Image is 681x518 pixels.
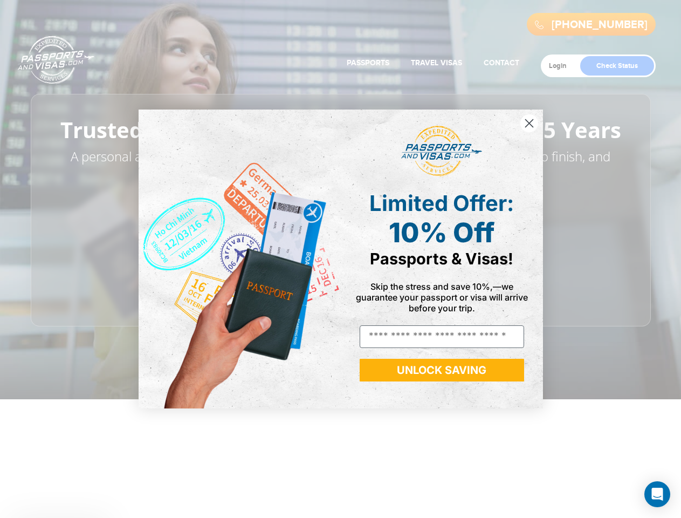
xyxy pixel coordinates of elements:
span: Limited Offer: [369,190,514,216]
button: Close dialog [520,114,539,133]
button: UNLOCK SAVING [360,359,524,381]
div: Open Intercom Messenger [644,481,670,507]
span: Passports & Visas! [370,249,513,268]
span: 10% Off [389,216,494,249]
img: de9cda0d-0715-46ca-9a25-073762a91ba7.png [139,110,341,408]
span: Skip the stress and save 10%,—we guarantee your passport or visa will arrive before your trip. [356,281,528,313]
img: passports and visas [401,126,482,176]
